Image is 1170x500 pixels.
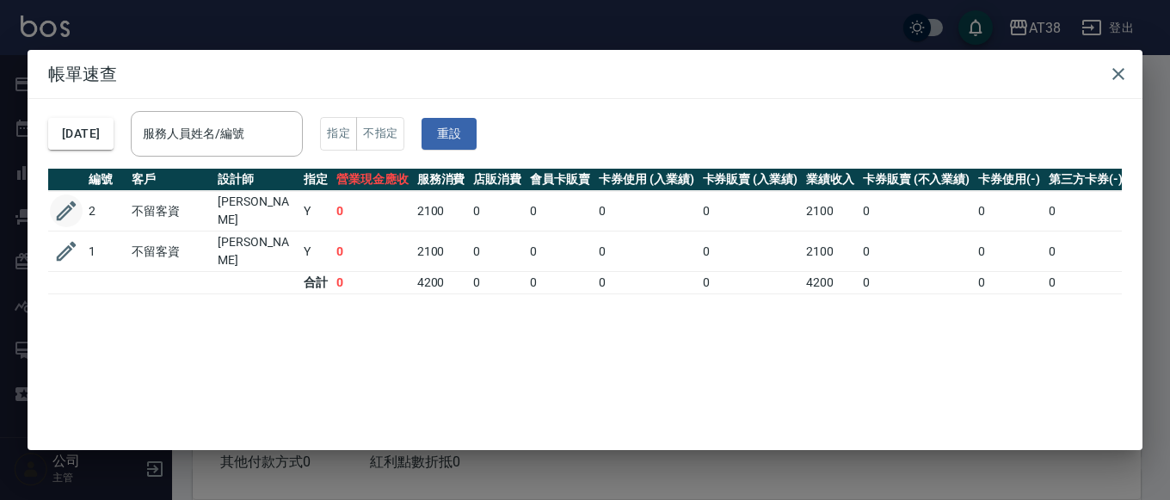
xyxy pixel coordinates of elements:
td: 0 [1044,191,1127,231]
td: 2 [84,191,127,231]
td: 0 [974,191,1044,231]
th: 編號 [84,169,127,191]
th: 營業現金應收 [332,169,413,191]
td: 不留客資 [127,231,213,272]
th: 卡券使用 (入業績) [594,169,699,191]
td: 2100 [413,231,470,272]
td: 0 [469,191,526,231]
td: 0 [594,272,699,294]
td: 2100 [802,231,859,272]
th: 卡券販賣 (入業績) [699,169,803,191]
th: 設計師 [213,169,299,191]
td: 0 [859,191,974,231]
button: 重設 [422,118,477,150]
th: 卡券使用(-) [974,169,1044,191]
th: 會員卡販賣 [526,169,594,191]
th: 指定 [299,169,332,191]
th: 客戶 [127,169,213,191]
td: 0 [699,191,803,231]
td: 4200 [413,272,470,294]
td: 0 [332,191,413,231]
td: 2100 [413,191,470,231]
td: 0 [469,231,526,272]
button: 指定 [320,117,357,151]
button: [DATE] [48,118,114,150]
button: 不指定 [356,117,404,151]
th: 卡券販賣 (不入業績) [859,169,974,191]
td: 0 [332,231,413,272]
td: 0 [974,231,1044,272]
td: 0 [974,272,1044,294]
td: 0 [526,272,594,294]
td: 0 [699,231,803,272]
td: 0 [469,272,526,294]
td: Y [299,231,332,272]
th: 第三方卡券(-) [1044,169,1127,191]
td: 0 [594,231,699,272]
td: 1 [84,231,127,272]
td: [PERSON_NAME] [213,191,299,231]
td: 0 [1044,272,1127,294]
th: 店販消費 [469,169,526,191]
td: Y [299,191,332,231]
td: 4200 [802,272,859,294]
td: 2100 [802,191,859,231]
td: 合計 [299,272,332,294]
td: 0 [859,231,974,272]
td: 0 [332,272,413,294]
td: 0 [859,272,974,294]
td: [PERSON_NAME] [213,231,299,272]
th: 服務消費 [413,169,470,191]
td: 0 [526,191,594,231]
td: 不留客資 [127,191,213,231]
td: 0 [594,191,699,231]
td: 0 [526,231,594,272]
td: 0 [1044,231,1127,272]
h2: 帳單速查 [28,50,1142,98]
td: 0 [699,272,803,294]
th: 業績收入 [802,169,859,191]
